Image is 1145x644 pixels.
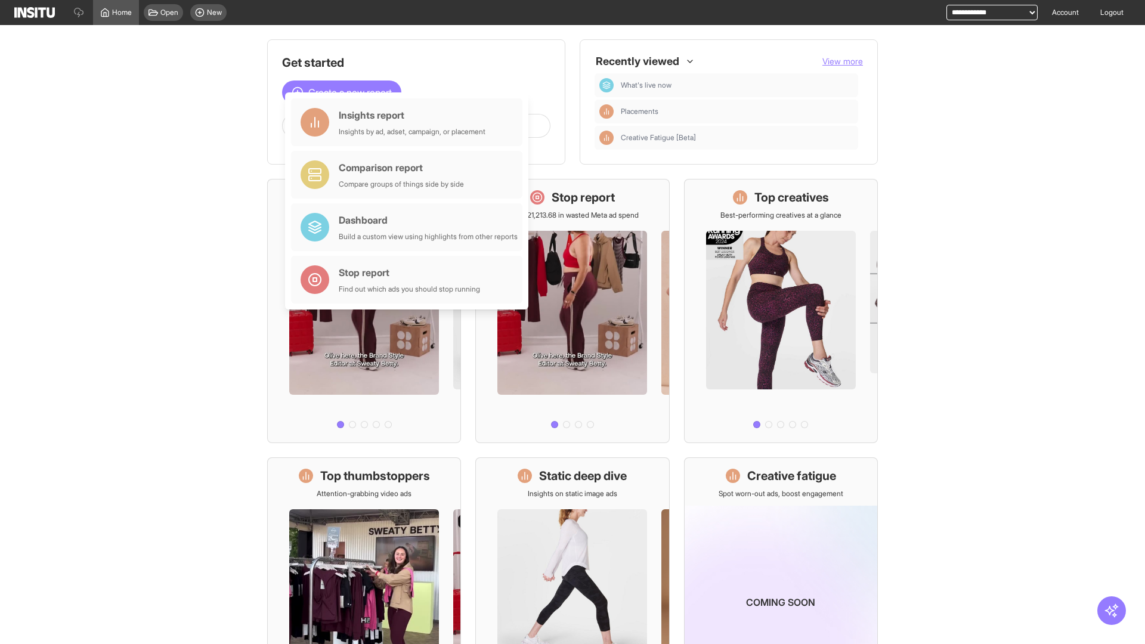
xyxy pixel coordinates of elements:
[339,160,464,175] div: Comparison report
[684,179,878,443] a: Top creativesBest-performing creatives at a glance
[621,133,853,143] span: Creative Fatigue [Beta]
[539,467,627,484] h1: Static deep dive
[267,179,461,443] a: What's live nowSee all active ads instantly
[339,179,464,189] div: Compare groups of things side by side
[339,232,518,241] div: Build a custom view using highlights from other reports
[320,467,430,484] h1: Top thumbstoppers
[720,210,841,220] p: Best-performing creatives at a glance
[599,131,614,145] div: Insights
[506,210,639,220] p: Save £21,213.68 in wasted Meta ad spend
[621,80,671,90] span: What's live now
[822,55,863,67] button: View more
[339,265,480,280] div: Stop report
[339,213,518,227] div: Dashboard
[207,8,222,17] span: New
[599,78,614,92] div: Dashboard
[822,56,863,66] span: View more
[621,107,853,116] span: Placements
[528,489,617,499] p: Insights on static image ads
[339,127,485,137] div: Insights by ad, adset, campaign, or placement
[621,80,853,90] span: What's live now
[308,85,392,100] span: Create a new report
[475,179,669,443] a: Stop reportSave £21,213.68 in wasted Meta ad spend
[112,8,132,17] span: Home
[282,54,550,71] h1: Get started
[160,8,178,17] span: Open
[552,189,615,206] h1: Stop report
[754,189,829,206] h1: Top creatives
[282,80,401,104] button: Create a new report
[339,284,480,294] div: Find out which ads you should stop running
[339,108,485,122] div: Insights report
[621,133,696,143] span: Creative Fatigue [Beta]
[317,489,411,499] p: Attention-grabbing video ads
[14,7,55,18] img: Logo
[621,107,658,116] span: Placements
[599,104,614,119] div: Insights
